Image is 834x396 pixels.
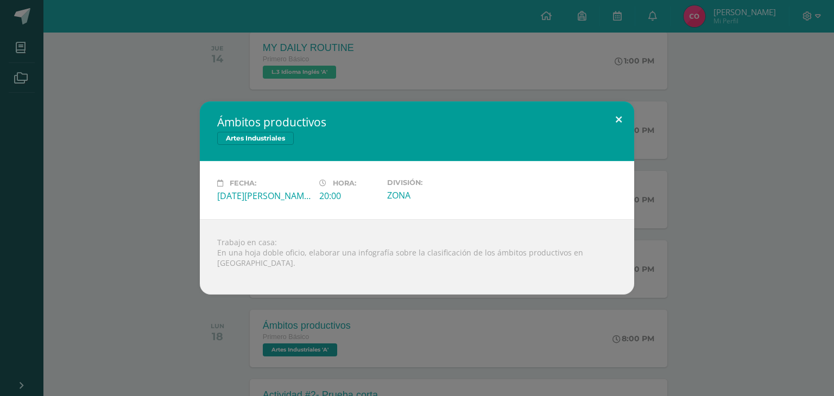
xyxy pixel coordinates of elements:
[387,178,481,187] label: División:
[603,101,634,138] button: Close (Esc)
[333,179,356,187] span: Hora:
[217,190,311,202] div: [DATE][PERSON_NAME]
[387,189,481,201] div: ZONA
[217,114,617,130] h2: Ámbitos productivos
[230,179,256,187] span: Fecha:
[200,219,634,295] div: Trabajo en casa: En una hoja doble oficio, elaborar una infografía sobre la clasificación de los ...
[217,132,294,145] span: Artes Industriales
[319,190,378,202] div: 20:00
